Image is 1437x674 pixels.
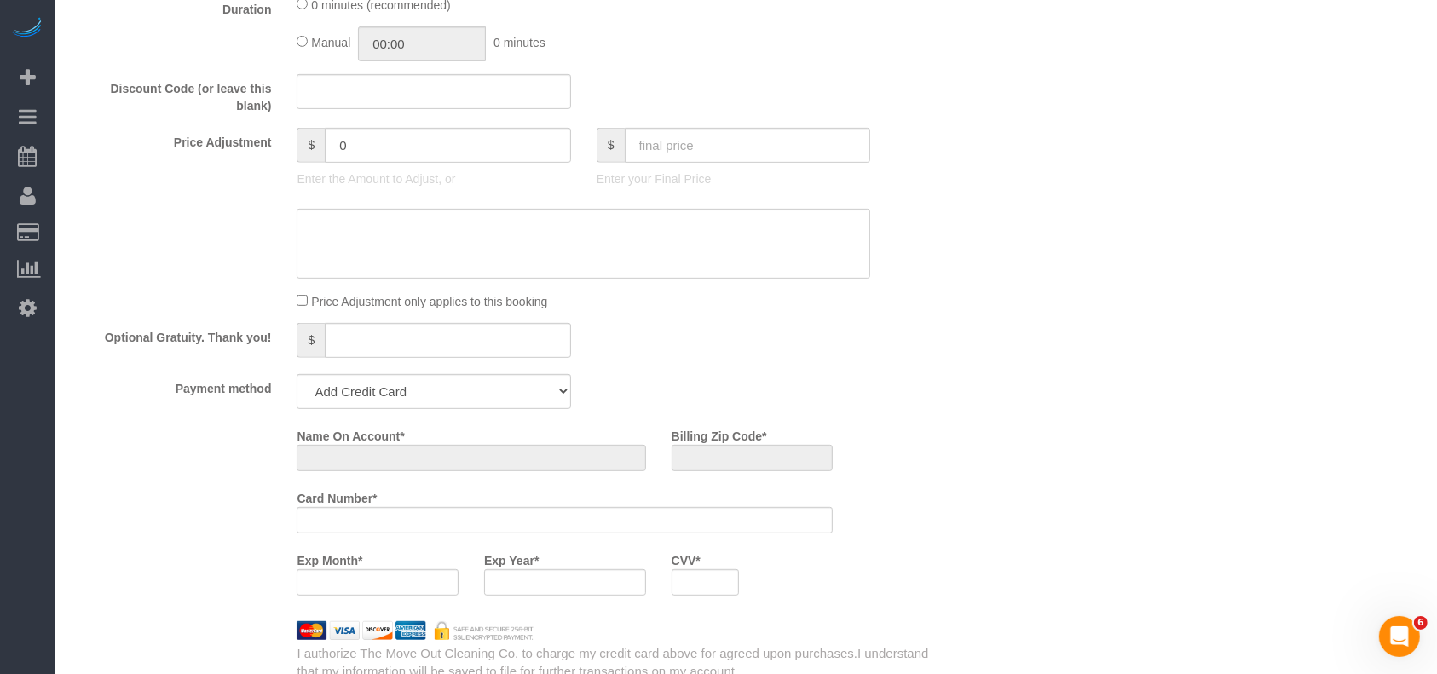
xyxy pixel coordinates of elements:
label: Price Adjustment [60,128,284,151]
span: $ [297,128,325,163]
img: Automaid Logo [10,17,44,41]
label: Exp Year [484,546,539,569]
label: Discount Code (or leave this blank) [60,74,284,114]
span: $ [597,128,625,163]
label: Billing Zip Code [672,422,767,445]
label: Exp Month [297,546,362,569]
label: Optional Gratuity. Thank you! [60,323,284,346]
p: Enter the Amount to Adjust, or [297,170,570,187]
label: Name On Account [297,422,404,445]
input: final price [625,128,871,163]
span: 6 [1414,616,1428,630]
label: Payment method [60,374,284,397]
img: credit cards [284,621,545,640]
iframe: Intercom live chat [1379,616,1420,657]
label: CVV [672,546,701,569]
span: 0 minutes [493,36,545,49]
label: Card Number [297,484,377,507]
p: Enter your Final Price [597,170,870,187]
span: Manual [311,36,350,49]
span: $ [297,323,325,358]
span: Price Adjustment only applies to this booking [311,295,547,308]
